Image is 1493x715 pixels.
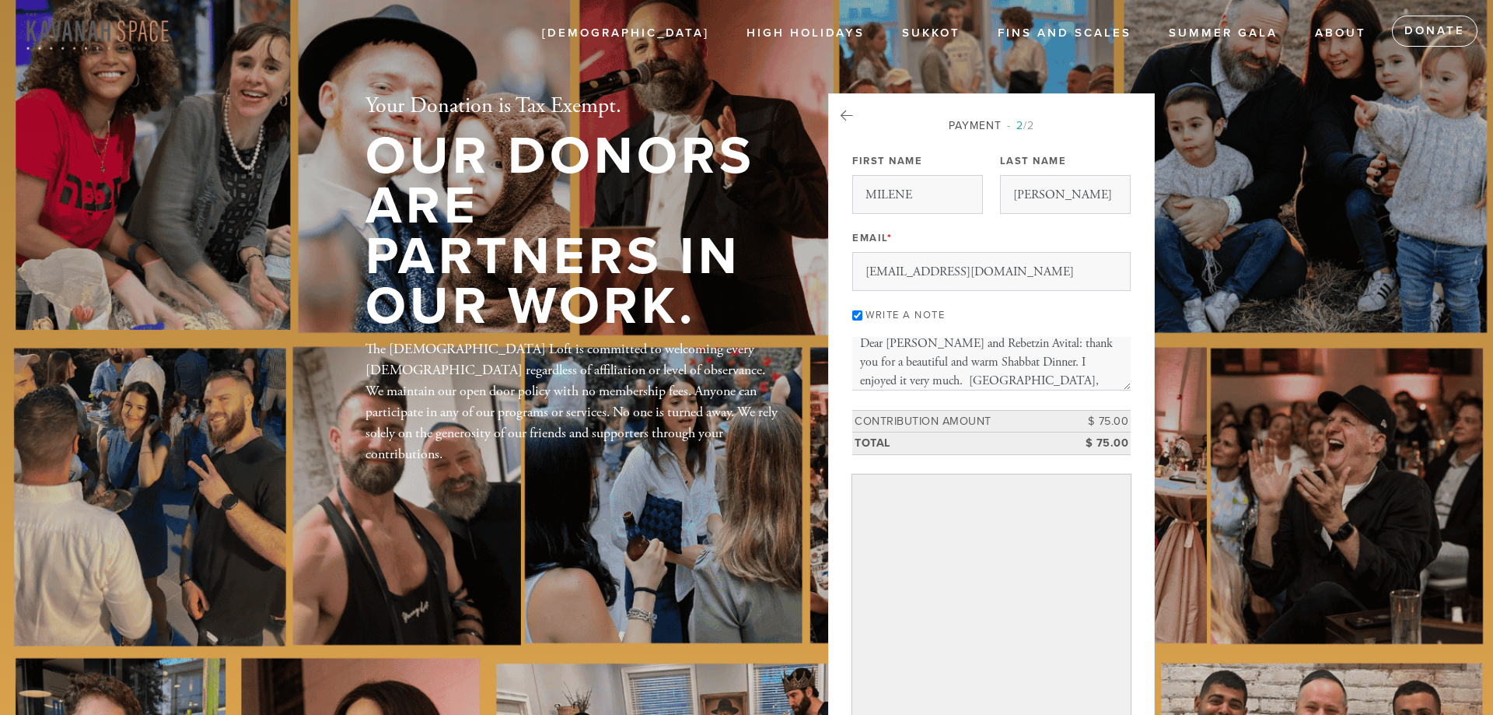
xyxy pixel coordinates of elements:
[887,232,893,244] span: This field is required.
[1007,119,1034,132] span: /2
[1061,433,1131,455] td: $ 75.00
[852,410,1061,433] td: Contribution Amount
[365,131,778,332] h1: Our Donors are Partners in Our Work.
[530,19,721,48] a: [DEMOGRAPHIC_DATA]
[852,433,1061,455] td: Total
[852,154,922,168] label: First Name
[735,19,876,48] a: High Holidays
[1303,19,1378,48] a: ABOUT
[1016,119,1023,132] span: 2
[986,19,1143,48] a: Fins and Scales
[865,309,945,321] label: Write a note
[1061,410,1131,433] td: $ 75.00
[852,231,892,245] label: Email
[852,117,1131,134] div: Payment
[1392,16,1477,47] a: Donate
[1157,19,1289,48] a: Summer Gala
[1000,154,1067,168] label: Last Name
[365,93,778,120] h2: Your Donation is Tax Exempt.
[890,19,972,48] a: Sukkot
[365,338,778,464] div: The [DEMOGRAPHIC_DATA] Loft is committed to welcoming every [DEMOGRAPHIC_DATA] regardless of affi...
[23,10,171,52] img: KavanahSpace%28Red-sand%29%20%281%29.png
